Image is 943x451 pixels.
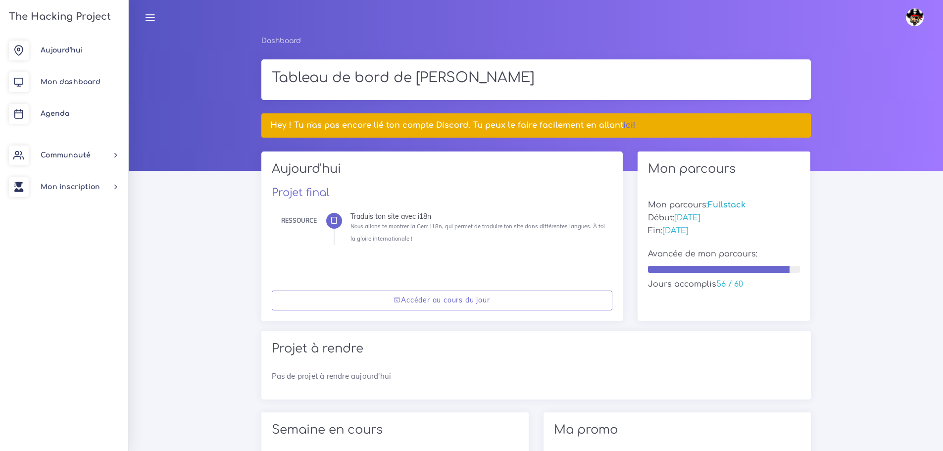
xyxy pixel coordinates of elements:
div: Ressource [281,215,317,226]
a: ici! [623,121,636,130]
p: Pas de projet à rendre aujourd'hui [272,370,800,382]
span: Fullstack [708,200,745,209]
span: Mon dashboard [41,78,100,86]
h2: Aujourd'hui [272,162,612,183]
h2: Projet à rendre [272,342,800,356]
span: Communauté [41,151,91,159]
div: Traduis ton site avec i18n [350,213,605,220]
span: [DATE] [674,213,700,222]
span: Aujourd'hui [41,47,83,54]
h2: Ma promo [554,423,800,437]
h5: Jours accomplis [648,280,800,289]
h2: Mon parcours [648,162,800,176]
h5: Hey ! Tu n'as pas encore lié ton compte Discord. Tu peux le faire facilement en allant [270,121,801,130]
h1: Tableau de bord de [PERSON_NAME] [272,70,800,87]
span: [DATE] [662,226,689,235]
a: Dashboard [261,37,301,45]
span: Agenda [41,110,69,117]
h5: Début: [648,213,800,223]
span: Mon inscription [41,183,100,191]
h2: Semaine en cours [272,423,518,437]
h3: The Hacking Project [6,11,111,22]
a: Projet final [272,187,329,199]
img: avatar [906,8,924,26]
h5: Avancée de mon parcours: [648,250,800,259]
h5: Fin: [648,226,800,236]
h5: Mon parcours: [648,200,800,210]
a: Accéder au cours du jour [272,291,612,311]
small: Nous allons te montrer la Gem i18n, qui permet de traduire ton site dans différentes langues. À t... [350,223,605,242]
span: 56 / 60 [716,280,743,289]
